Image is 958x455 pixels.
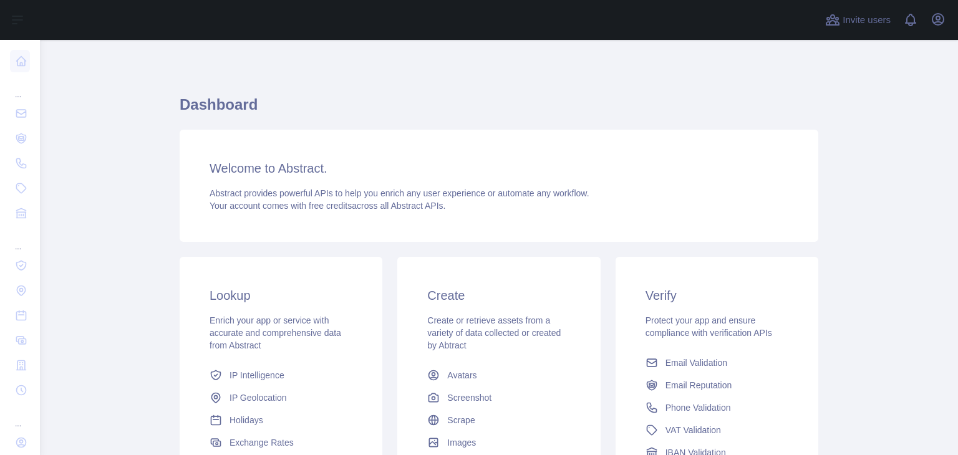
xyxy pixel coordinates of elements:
a: Images [422,431,575,454]
span: Phone Validation [665,401,731,414]
span: IP Geolocation [230,391,287,404]
a: Exchange Rates [205,431,357,454]
span: Email Reputation [665,379,732,391]
span: Your account comes with across all Abstract APIs. [210,201,445,211]
a: Screenshot [422,386,575,409]
span: Abstract provides powerful APIs to help you enrich any user experience or automate any workflow. [210,188,589,198]
span: Protect your app and ensure compliance with verification APIs [646,315,772,338]
a: Avatars [422,364,575,386]
span: free credits [309,201,352,211]
a: IP Intelligence [205,364,357,386]
div: ... [10,227,30,252]
span: Avatars [447,369,477,381]
h3: Create [427,287,570,304]
a: VAT Validation [641,419,793,441]
span: Screenshot [447,391,491,404]
h3: Lookup [210,287,352,304]
div: ... [10,404,30,429]
span: Images [447,436,476,449]
h1: Dashboard [180,95,818,125]
a: Email Validation [641,352,793,374]
span: Scrape [447,414,475,426]
span: Invite users [843,13,891,27]
span: Exchange Rates [230,436,294,449]
a: Holidays [205,409,357,431]
span: Holidays [230,414,263,426]
a: Scrape [422,409,575,431]
span: Enrich your app or service with accurate and comprehensive data from Abstract [210,315,341,350]
span: Email Validation [665,357,727,369]
a: Email Reputation [641,374,793,396]
a: IP Geolocation [205,386,357,409]
a: Phone Validation [641,396,793,419]
div: ... [10,75,30,100]
span: IP Intelligence [230,369,284,381]
span: VAT Validation [665,424,721,436]
span: Create or retrieve assets from a variety of data collected or created by Abtract [427,315,561,350]
h3: Verify [646,287,788,304]
button: Invite users [823,10,893,30]
h3: Welcome to Abstract. [210,160,788,177]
